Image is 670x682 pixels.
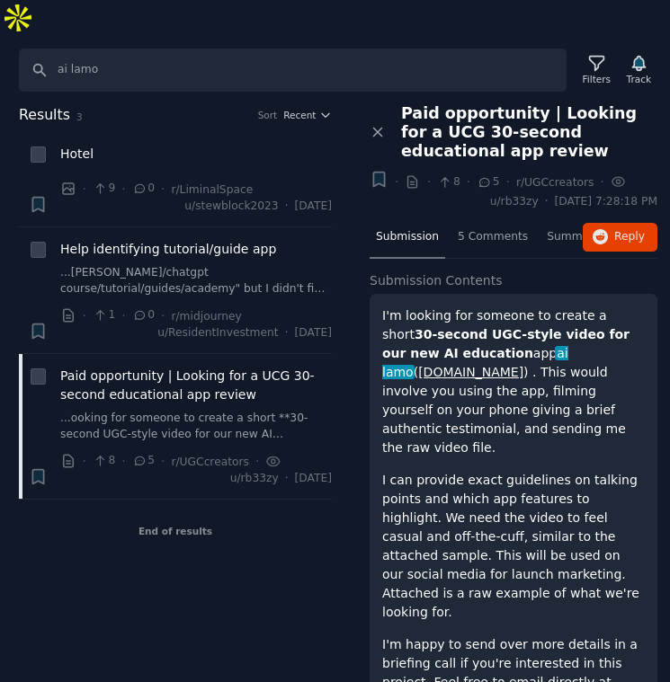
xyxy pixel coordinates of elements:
[171,456,248,468] span: r/UGCcreators
[382,306,645,457] p: I'm looking for someone to create a short app ( ) . This would involve you using the app, filming...
[161,180,165,199] span: ·
[60,411,332,442] a: ...ooking for someone to create a short **30-second UGC-style video for our new AI education** ap...
[401,104,657,161] span: Paid opportunity | Looking for a UCG 30-second educational app review
[283,109,332,121] button: Recent
[230,471,279,487] span: u/rb33zy
[83,180,86,199] span: ·
[283,109,316,121] span: Recent
[382,327,630,360] strong: 30-second UGC-style video for our new AI education
[295,471,332,487] span: [DATE]
[60,265,332,297] a: ...[PERSON_NAME]/chatgpt course/tutorial/guides/academy" but I didn't find anything. Closest I co...
[171,183,253,196] span: r/LiminalSpace
[121,180,125,199] span: ·
[376,229,439,245] span: Submission
[477,174,499,190] span: 5
[60,240,276,259] a: Help identifying tutorial/guide app
[382,471,645,622] p: I can provide exact guidelines on talking points and which app features to highlight. We need the...
[132,181,155,197] span: 0
[285,199,289,215] span: ·
[418,365,523,379] a: [DOMAIN_NAME]
[132,307,155,323] span: 0
[157,325,278,341] span: u/ResidentInvestment
[516,176,594,189] span: r/UGCcreators
[467,173,470,191] span: ·
[490,194,539,210] span: u/rb33zy
[600,173,603,191] span: ·
[93,181,115,197] span: 9
[93,307,115,323] span: 1
[458,229,528,245] span: 5 Comments
[437,174,460,190] span: 8
[121,452,125,471] span: ·
[93,453,115,469] span: 8
[614,229,645,245] span: Reply
[19,104,70,127] span: Results
[627,73,651,85] div: Track
[76,111,83,122] span: 3
[258,109,278,121] div: Sort
[285,471,289,487] span: ·
[545,194,549,210] span: ·
[184,199,278,215] span: u/stewblock2023
[583,73,611,85] div: Filters
[171,310,241,323] span: r/midjourney
[427,173,431,191] span: ·
[83,452,86,471] span: ·
[583,223,657,252] button: Reply
[621,51,657,89] button: Track
[60,367,332,404] a: Paid opportunity | Looking for a UCG 30-second educational app review
[555,194,657,210] span: [DATE] 7:28:18 PM
[255,452,259,471] span: ·
[505,173,509,191] span: ·
[132,453,155,469] span: 5
[161,452,165,471] span: ·
[19,500,332,562] div: End of results
[547,229,600,245] span: Summary
[19,49,567,92] input: Search Keyword
[295,199,332,215] span: [DATE]
[285,325,289,341] span: ·
[395,173,398,191] span: ·
[60,145,94,164] a: Hotel
[382,346,568,379] span: ai lamo
[121,306,125,325] span: ·
[370,271,503,290] span: Submission Contents
[161,306,165,325] span: ·
[295,325,332,341] span: [DATE]
[83,306,86,325] span: ·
